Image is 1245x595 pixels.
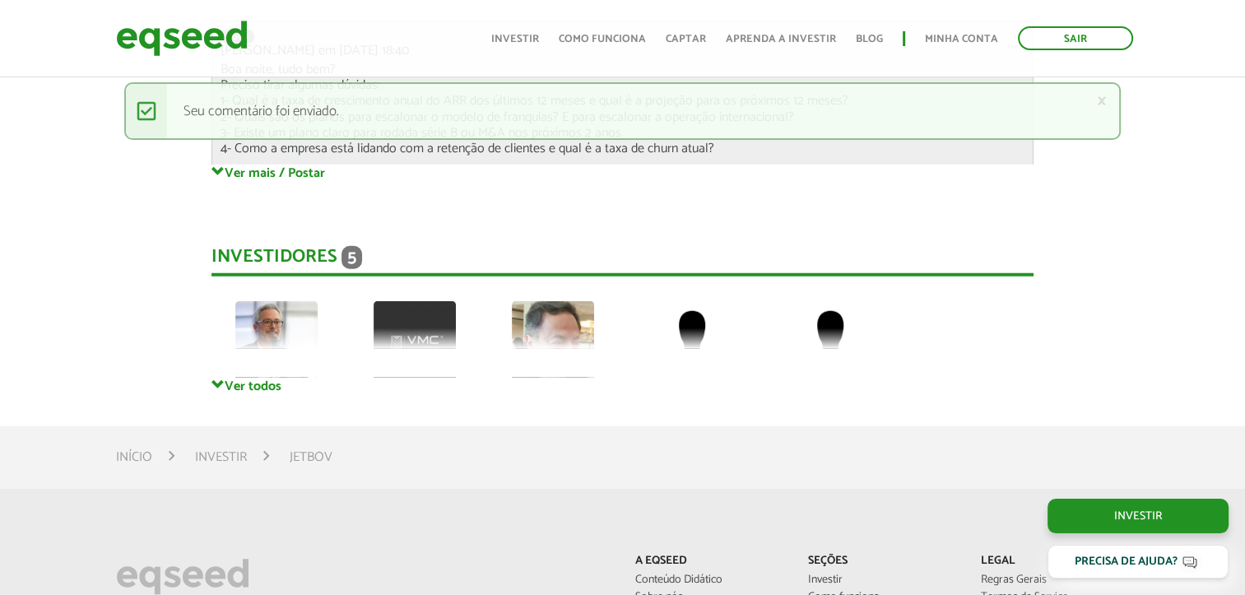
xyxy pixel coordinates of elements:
[116,16,248,60] img: EqSeed
[789,301,871,383] img: default-user.png
[116,451,152,464] a: Início
[124,82,1120,140] div: Seu comentário foi enviado.
[808,555,956,569] p: Seções
[1097,92,1107,109] a: ×
[1048,499,1229,533] a: Investir
[211,165,1034,180] a: Ver mais / Postar
[559,34,646,44] a: Como funciona
[981,574,1129,586] a: Regras Gerais
[290,446,332,468] li: JetBov
[634,574,783,586] a: Conteúdo Didático
[221,62,1024,156] p: Boa noite, tudo bem? Preciso tirar algumas dúvidas: 1- Qual é a taxa de crescimento anual do ARR ...
[211,246,1034,277] div: Investidores
[221,165,1024,180] p: No aguardo, grato
[651,301,733,383] img: default-user.png
[491,34,539,44] a: Investir
[195,451,247,464] a: Investir
[512,301,594,383] img: picture-112624-1716663541.png
[981,555,1129,569] p: Legal
[856,34,883,44] a: Blog
[726,34,836,44] a: Aprenda a investir
[341,246,362,269] span: 5
[1018,26,1133,50] a: Sair
[666,34,706,44] a: Captar
[925,34,998,44] a: Minha conta
[808,574,956,586] a: Investir
[235,301,318,383] img: picture-112313-1743624016.jpg
[634,555,783,569] p: A EqSeed
[211,378,1034,393] a: Ver todos
[374,301,456,383] img: picture-100036-1732821753.png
